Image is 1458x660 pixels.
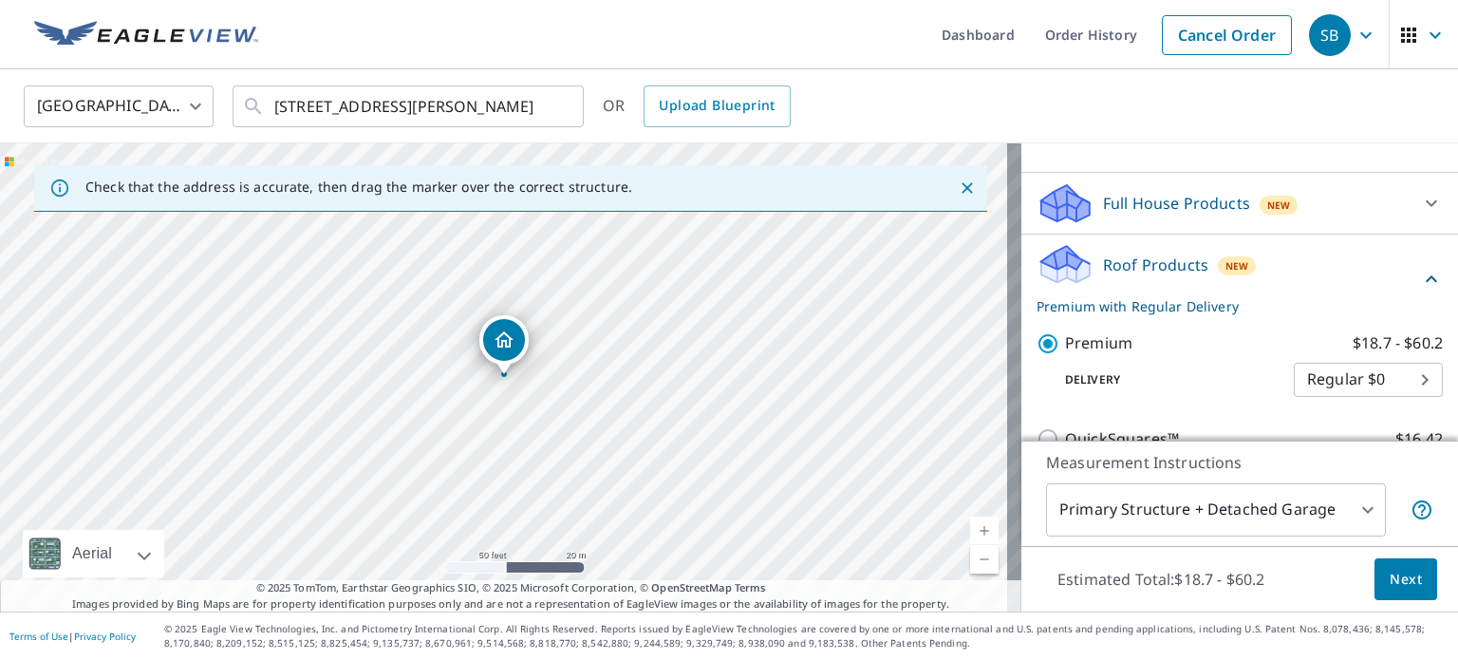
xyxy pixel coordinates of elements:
[74,630,136,643] a: Privacy Policy
[1065,331,1132,355] p: Premium
[34,21,258,49] img: EV Logo
[479,315,529,374] div: Dropped pin, building 1, Residential property, 247 Estate Dr Crawfordsville, AR 72327
[955,176,980,200] button: Close
[1267,198,1291,213] span: New
[274,80,545,133] input: Search by address or latitude-longitude
[66,530,118,577] div: Aerial
[9,630,68,643] a: Terms of Use
[9,631,136,642] p: |
[1309,14,1351,56] div: SB
[1037,371,1294,388] p: Delivery
[1065,427,1179,451] p: QuickSquares™
[1411,499,1433,521] span: Your report will include the primary structure and a detached garage if one exists.
[659,94,775,118] span: Upload Blueprint
[1046,483,1386,537] div: Primary Structure + Detached Garage
[24,80,214,133] div: [GEOGRAPHIC_DATA]
[651,580,731,594] a: OpenStreetMap
[164,622,1449,651] p: © 2025 Eagle View Technologies, Inc. and Pictometry International Corp. All Rights Reserved. Repo...
[1037,296,1420,316] p: Premium with Regular Delivery
[1390,568,1422,592] span: Next
[85,179,632,196] p: Check that the address is accurate, then drag the marker over the correct structure.
[1374,558,1437,601] button: Next
[1294,353,1443,406] div: Regular $0
[970,517,999,545] a: Current Level 19, Zoom In
[1042,558,1280,600] p: Estimated Total: $18.7 - $60.2
[1103,254,1208,276] p: Roof Products
[23,530,164,577] div: Aerial
[1395,427,1443,451] p: $16.42
[1046,451,1433,474] p: Measurement Instructions
[256,580,766,596] span: © 2025 TomTom, Earthstar Geographics SIO, © 2025 Microsoft Corporation, ©
[1103,192,1250,215] p: Full House Products
[1353,331,1443,355] p: $18.7 - $60.2
[1037,242,1443,316] div: Roof ProductsNewPremium with Regular Delivery
[970,545,999,574] a: Current Level 19, Zoom Out
[603,85,791,127] div: OR
[644,85,790,127] a: Upload Blueprint
[1225,258,1249,273] span: New
[1162,15,1292,55] a: Cancel Order
[735,580,766,594] a: Terms
[1037,180,1443,226] div: Full House ProductsNew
